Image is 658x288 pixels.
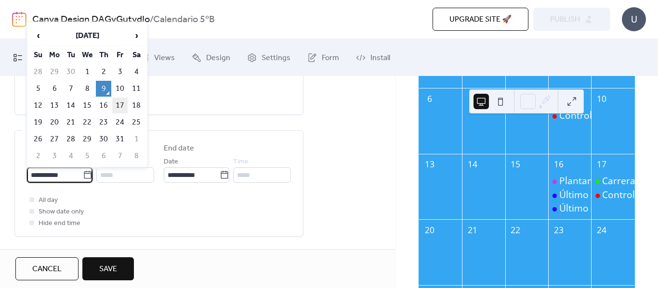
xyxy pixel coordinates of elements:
td: 16 [96,98,111,113]
th: Mo [47,47,62,63]
td: 15 [79,98,95,113]
td: 8 [129,148,144,164]
span: Date [164,156,178,168]
td: 28 [63,131,79,147]
div: Último día recogida ropa [548,202,591,215]
td: 27 [47,131,62,147]
span: Hide end time [39,218,80,229]
div: Control matemáticas [559,109,651,122]
div: 7 [467,93,479,105]
div: Control matemáticas [548,109,591,122]
a: Canva Design DAGyGutydIo [32,11,150,29]
td: 5 [30,81,46,97]
div: 14 [467,158,479,170]
div: 13 [423,158,435,170]
button: Save [82,257,134,280]
span: ‹ [31,26,45,45]
button: Upgrade site 🚀 [433,8,528,31]
span: Views [154,50,175,65]
div: 22 [510,224,522,236]
td: 23 [96,114,111,130]
div: U [622,7,646,31]
span: Save [99,263,117,275]
b: / [150,11,153,29]
td: 9 [96,81,111,97]
td: 29 [79,131,95,147]
td: 13 [47,98,62,113]
div: 6 [423,93,435,105]
td: 4 [129,64,144,80]
td: 31 [112,131,128,147]
div: 20 [423,224,435,236]
td: 21 [63,114,79,130]
div: 17 [596,158,608,170]
a: Views [132,43,182,72]
div: Carrera solidaria [591,175,634,188]
td: 2 [30,148,46,164]
span: Settings [262,50,290,65]
td: 7 [63,81,79,97]
td: 6 [96,148,111,164]
td: 11 [129,81,144,97]
td: 25 [129,114,144,130]
td: 30 [96,131,111,147]
div: 16 [553,158,565,170]
a: My Events [6,43,69,72]
img: logo [12,12,26,27]
td: 1 [79,64,95,80]
td: 14 [63,98,79,113]
td: 29 [47,64,62,80]
span: Show date only [39,206,84,218]
th: Fr [112,47,128,63]
td: 20 [47,114,62,130]
td: 3 [112,64,128,80]
span: › [129,26,144,45]
span: All day [39,195,58,206]
span: Install [370,50,390,65]
span: Cancel [32,263,62,275]
div: Control de lengua [591,188,634,201]
td: 30 [63,64,79,80]
div: 15 [510,158,522,170]
a: Form [300,43,346,72]
span: Time [233,156,249,168]
td: 6 [47,81,62,97]
th: Tu [63,47,79,63]
button: Cancel [15,257,79,280]
td: 3 [47,148,62,164]
td: 18 [129,98,144,113]
th: Su [30,47,46,63]
td: 17 [112,98,128,113]
th: Th [96,47,111,63]
td: 1 [129,131,144,147]
div: 23 [553,224,565,236]
div: 21 [467,224,479,236]
th: Sa [129,47,144,63]
td: 5 [79,148,95,164]
th: [DATE] [47,25,128,46]
td: 2 [96,64,111,80]
td: 19 [30,114,46,130]
span: Upgrade site 🚀 [449,14,512,25]
td: 28 [30,64,46,80]
td: 7 [112,148,128,164]
a: Design [184,43,237,72]
div: Plantamos un árbol [548,175,591,188]
td: 26 [30,131,46,147]
b: Calendario 5ºB [153,11,215,29]
td: 24 [112,114,128,130]
div: 24 [596,224,608,236]
a: Settings [240,43,298,72]
span: Form [322,50,339,65]
span: Recurring event [27,247,85,259]
td: 4 [63,148,79,164]
div: Plantamos un árbol [559,175,645,188]
span: Design [206,50,230,65]
a: Install [349,43,397,72]
td: 22 [79,114,95,130]
div: Último día recogida dinero [548,188,591,201]
span: Time [96,156,112,168]
div: 10 [596,93,608,105]
td: 8 [79,81,95,97]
